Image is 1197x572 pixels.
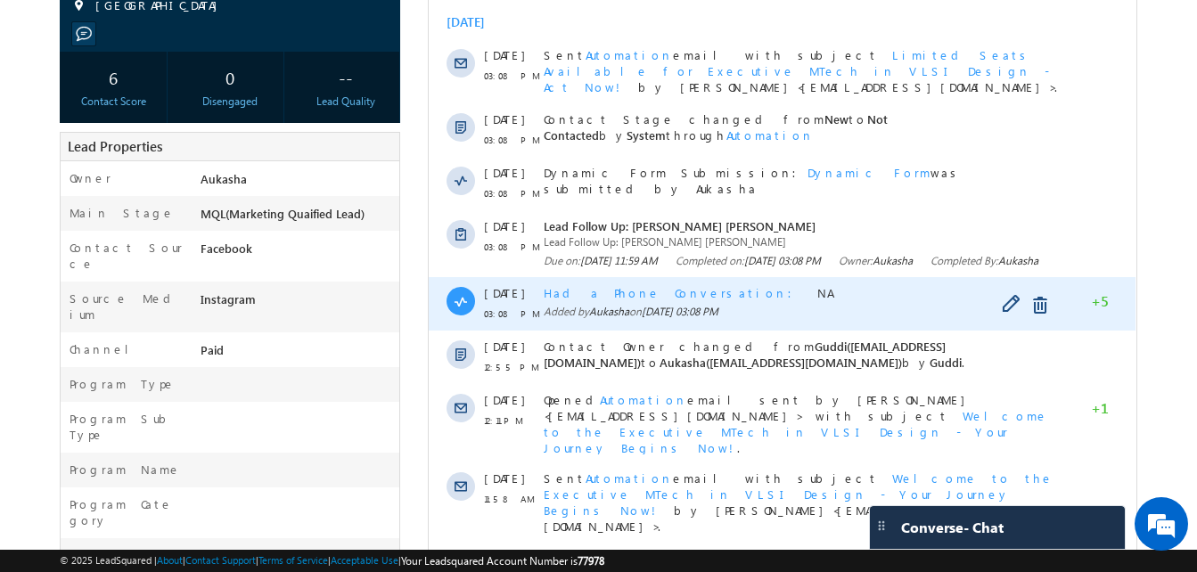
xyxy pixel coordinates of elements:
span: 12:55 PM [55,414,109,430]
span: 77978 [578,554,604,568]
a: About [157,554,183,566]
label: Program Name [70,462,181,478]
span: Time [268,13,292,40]
div: Facebook [196,240,399,265]
div: Paid [196,341,399,366]
span: Aukasha([EMAIL_ADDRESS][DOMAIN_NAME]) [231,410,473,425]
span: Aukasha [570,309,610,323]
span: Automation [171,447,258,462]
span: [DATE] [55,340,95,356]
span: Edit [573,350,601,372]
div: MQL(Marketing Quaified Lead) [196,205,399,230]
span: Owner: [410,308,484,324]
div: -- [297,61,395,94]
span: 03:08 PM [55,361,109,377]
div: Sales Activity,Program,Email Bounced,Email Link Clicked,Email Marked Spam & 72 more.. [89,14,223,41]
div: 6 [64,61,162,94]
span: Had a Phone Conversation [115,340,374,355]
span: Lead Properties [68,137,162,155]
span: Dynamic Form Submission: was submitted by Aukasha [115,220,632,252]
span: Sent email with subject [115,102,449,118]
span: Limited Seats Available for Executive MTech in VLSI Design - Act Now! [115,102,620,150]
div: Executive MTech in VLSI Design [196,547,399,572]
span: System [198,183,237,198]
div: Instagram [196,290,399,315]
span: 03:08 PM [55,294,109,310]
label: Main Stage [70,205,175,221]
span: Dynamic Form [379,220,502,235]
span: Guddi [501,410,533,425]
span: Aukasha [444,309,484,323]
span: New [396,167,420,182]
span: Contact Owner changed from to by . [115,394,536,425]
span: 11:58 AM [55,546,109,562]
span: [DATE] [55,526,95,542]
span: Lead Follow Up: [PERSON_NAME] [PERSON_NAME] [115,274,632,290]
span: Aukasha [160,360,201,373]
span: [DATE] 11:59 AM [152,309,229,323]
div: Contact Score [64,94,162,110]
div: 0 [181,61,279,94]
span: [DATE] [55,447,95,463]
span: 03:08 PM [55,123,109,139]
div: Lead Quality [297,94,395,110]
span: Completed on: [247,308,392,324]
label: Program SubType [70,411,184,443]
span: Guddi([EMAIL_ADDRESS][DOMAIN_NAME]) [115,394,517,425]
div: by [PERSON_NAME]<[EMAIL_ADDRESS][DOMAIN_NAME]>. [115,102,632,151]
span: [DATE] 03:08 PM [213,360,290,373]
span: Automation [298,183,385,198]
span: Welcome to the Executive MTech in VLSI Design - Your Journey Begins Now! [115,463,619,511]
img: carter-drag [874,519,889,533]
span: +5 [662,348,680,370]
span: . [115,463,619,511]
span: Opened email sent by [PERSON_NAME]<[EMAIL_ADDRESS][DOMAIN_NAME]> with subject [115,447,545,478]
div: All Time [307,20,342,36]
a: Contact Support [185,554,256,566]
a: Delete [604,352,626,370]
a: Acceptable Use [331,554,398,566]
div: Disengaged [181,94,279,110]
span: Activity Type [18,13,79,40]
span: Aukasha [201,171,247,186]
div: [DATE] [18,69,76,86]
span: Automation [157,526,244,541]
span: Your Leadsquared Account Number is [401,554,604,568]
span: Converse - Chat [901,519,1004,535]
span: Added by on [115,359,632,375]
label: Channel [70,341,143,357]
span: 12:11 PM [55,468,109,484]
span: +1 [662,455,680,477]
span: © 2025 LeadSquared | | | | | [60,552,604,569]
div: 77 Selected [94,20,144,36]
span: 03:08 PM [55,187,109,203]
span: Not Contacted [115,167,459,198]
label: Owner [70,170,111,186]
a: Terms of Service [258,554,328,566]
span: Automation [157,102,244,118]
span: [DATE] [55,102,95,118]
span: [DATE] [55,394,95,410]
span: Lead Follow Up: [PERSON_NAME] [PERSON_NAME] [115,290,632,306]
label: Source Medium [70,290,184,323]
span: [DATE] [55,220,95,236]
span: NA [389,340,403,355]
label: Program Type [70,376,176,392]
span: 03:08 PM [55,241,109,257]
span: Contact Stage changed from to by through [115,167,459,198]
label: Contact Source [70,240,184,272]
span: Completed By: [502,308,610,324]
label: Program Category [70,496,184,528]
span: Sent email with subject [115,526,449,541]
span: Due on: [115,308,229,324]
span: [DATE] [55,167,95,183]
span: [DATE] 03:08 PM [316,309,392,323]
span: [DATE] [55,274,95,290]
